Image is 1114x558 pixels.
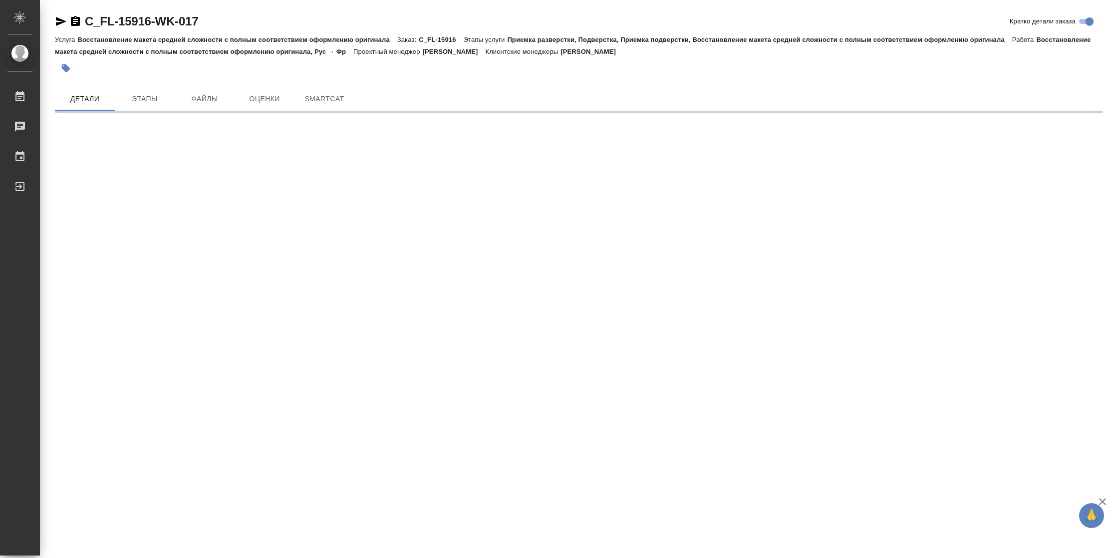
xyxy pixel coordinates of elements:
span: Детали [61,93,109,105]
p: Проектный менеджер [353,48,422,55]
button: 🙏 [1079,503,1104,528]
button: Скопировать ссылку для ЯМессенджера [55,15,67,27]
span: SmartCat [300,93,348,105]
p: Работа [1012,36,1037,43]
p: Заказ: [397,36,419,43]
span: Кратко детали заказа [1010,16,1076,26]
button: Добавить тэг [55,57,77,79]
span: Этапы [121,93,169,105]
p: [PERSON_NAME] [560,48,623,55]
p: Услуга [55,36,77,43]
p: [PERSON_NAME] [423,48,486,55]
span: 🙏 [1083,505,1100,526]
a: C_FL-15916-WK-017 [85,14,198,28]
span: Оценки [241,93,288,105]
button: Скопировать ссылку [69,15,81,27]
p: Клиентские менеджеры [485,48,560,55]
p: Восстановление макета средней сложности с полным соответствием оформлению оригинала [77,36,397,43]
p: C_FL-15916 [419,36,463,43]
span: Файлы [181,93,229,105]
p: Этапы услуги [464,36,508,43]
p: Приемка разверстки, Подверстка, Приемка подверстки, Восстановление макета средней сложности с пол... [507,36,1012,43]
